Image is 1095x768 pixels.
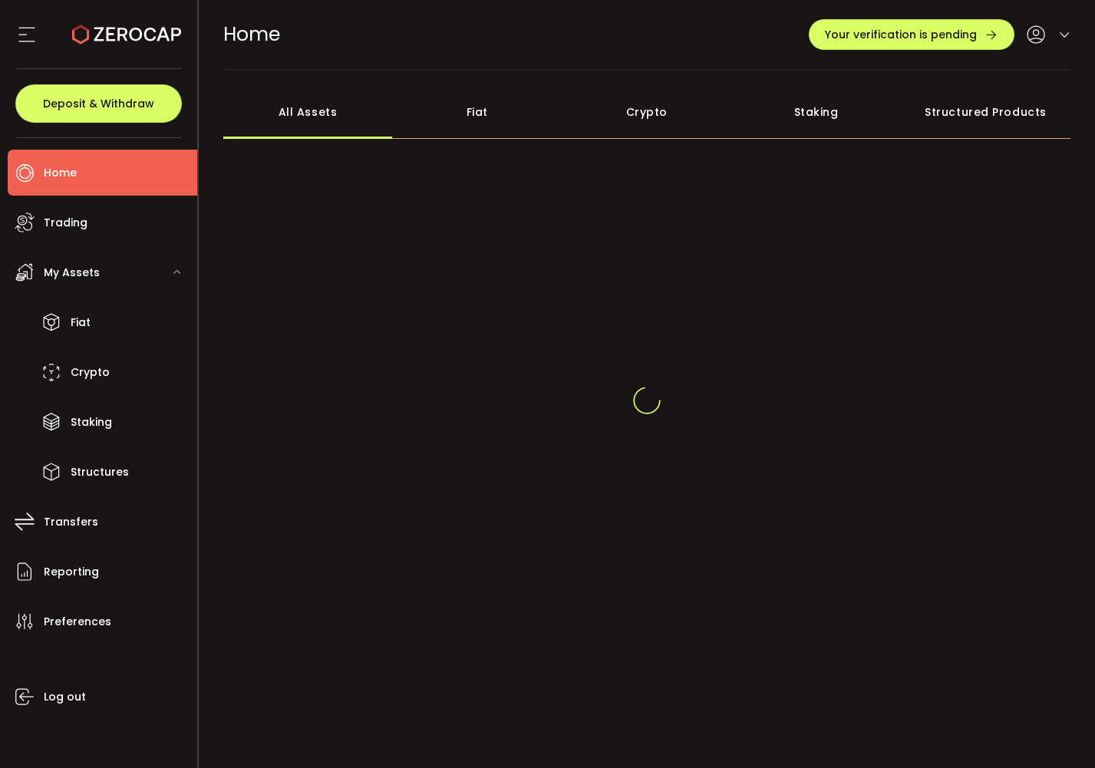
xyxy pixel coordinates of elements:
span: Log out [44,686,86,708]
span: Crypto [71,361,110,384]
div: Staking [731,85,901,139]
span: Fiat [71,311,91,334]
button: Deposit & Withdraw [15,84,182,123]
span: Home [223,21,280,48]
div: Crypto [562,85,731,139]
div: Structured Products [901,85,1070,139]
span: Preferences [44,611,111,633]
span: My Assets [44,262,100,284]
button: Your verification is pending [809,19,1014,50]
span: Deposit & Withdraw [43,98,154,109]
span: Home [44,162,77,184]
span: Transfers [44,511,98,533]
span: Structures [71,461,129,483]
span: Reporting [44,561,99,583]
div: All Assets [223,85,393,139]
span: Your verification is pending [825,29,977,40]
span: Trading [44,212,87,234]
div: Fiat [392,85,562,139]
span: Staking [71,411,112,433]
